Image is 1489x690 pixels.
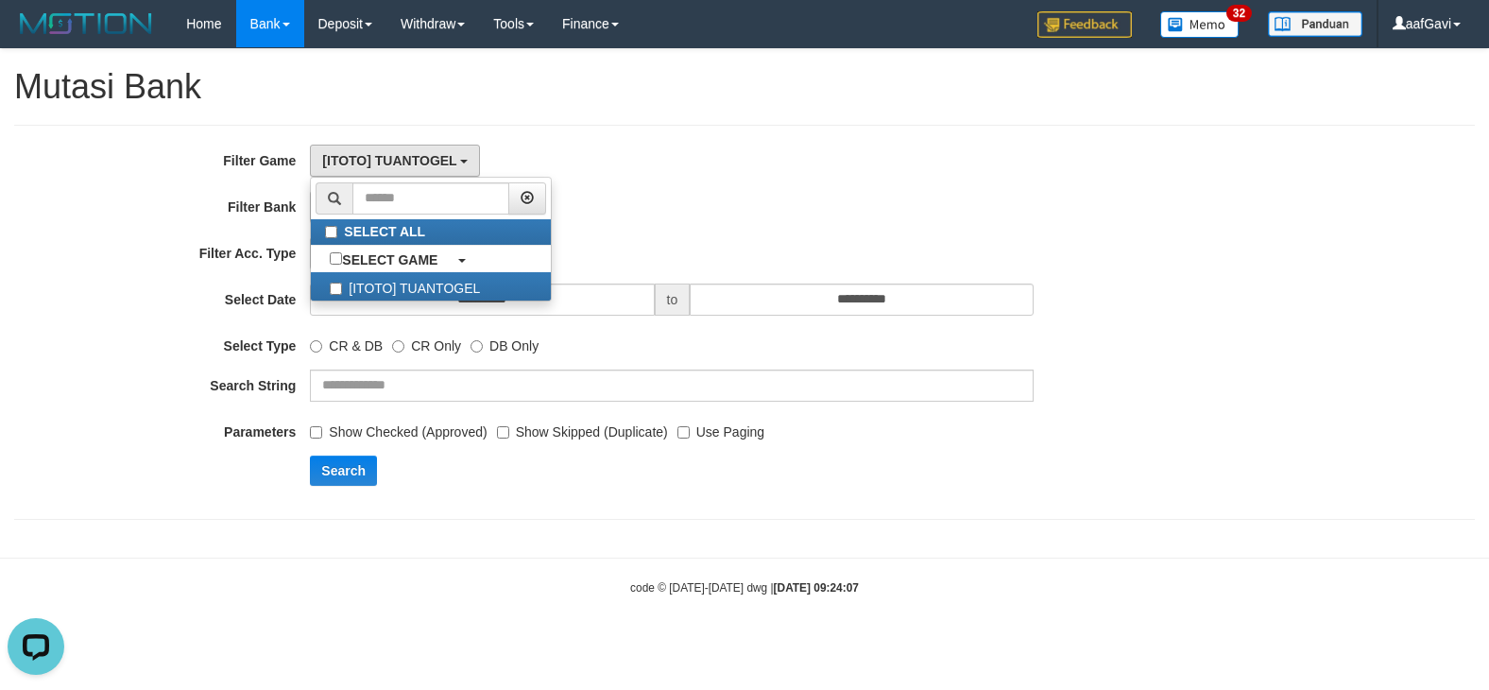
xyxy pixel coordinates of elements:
input: DB Only [471,340,483,353]
strong: [DATE] 09:24:07 [774,581,859,595]
img: MOTION_logo.png [14,9,158,38]
input: Show Checked (Approved) [310,426,322,439]
button: Search [310,456,377,486]
label: [ITOTO] TUANTOGEL [311,272,551,301]
img: Button%20Memo.svg [1160,11,1240,38]
a: SELECT GAME [311,246,551,272]
input: Show Skipped (Duplicate) [497,426,509,439]
input: SELECT GAME [330,252,342,265]
input: CR & DB [310,340,322,353]
label: Show Skipped (Duplicate) [497,416,668,441]
img: panduan.png [1268,11,1362,37]
span: 32 [1226,5,1252,22]
label: Use Paging [677,416,764,441]
label: CR & DB [310,330,383,355]
input: CR Only [392,340,404,353]
label: CR Only [392,330,461,355]
span: to [655,284,691,316]
span: [ITOTO] TUANTOGEL [322,153,456,168]
label: DB Only [471,330,539,355]
b: SELECT GAME [342,252,437,267]
input: Use Paging [677,426,690,439]
img: Feedback.jpg [1037,11,1132,38]
h1: Mutasi Bank [14,68,1475,106]
label: Show Checked (Approved) [310,416,487,441]
button: Open LiveChat chat widget [8,8,64,64]
small: code © [DATE]-[DATE] dwg | [630,581,859,595]
input: [ITOTO] TUANTOGEL [330,283,342,295]
input: SELECT ALL [325,226,337,238]
label: SELECT ALL [311,219,551,245]
button: [ITOTO] TUANTOGEL [310,145,480,177]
